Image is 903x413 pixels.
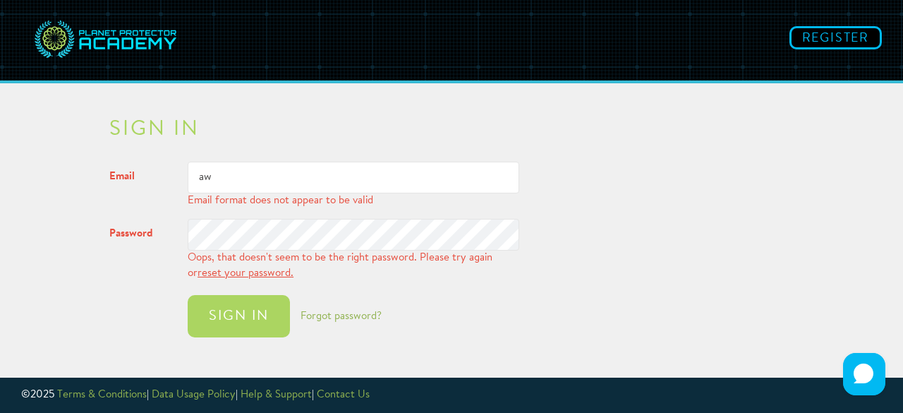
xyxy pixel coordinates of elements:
[317,390,370,400] a: Contact Us
[152,390,236,400] a: Data Usage Policy
[202,309,276,323] div: Sign in
[147,390,149,400] span: |
[188,251,519,281] div: Oops, that doesn't seem to be the right password. Please try again or
[188,295,290,337] button: Sign in
[99,219,177,241] label: Password
[188,193,519,208] div: Email format does not appear to be valid
[109,119,794,140] h2: Sign in
[32,11,180,70] img: svg+xml;base64,PD94bWwgdmVyc2lvbj0iMS4wIiBlbmNvZGluZz0idXRmLTgiPz4NCjwhLS0gR2VuZXJhdG9yOiBBZG9iZS...
[312,390,314,400] span: |
[30,390,54,400] span: 2025
[99,162,177,184] label: Email
[198,268,293,279] a: reset your password.
[236,390,238,400] span: |
[57,390,147,400] a: Terms & Conditions
[241,390,312,400] a: Help & Support
[301,311,382,322] a: Forgot password?
[188,162,519,193] input: jane@example.com
[840,349,889,399] iframe: HelpCrunch
[21,390,30,400] span: ©
[789,26,882,49] a: Register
